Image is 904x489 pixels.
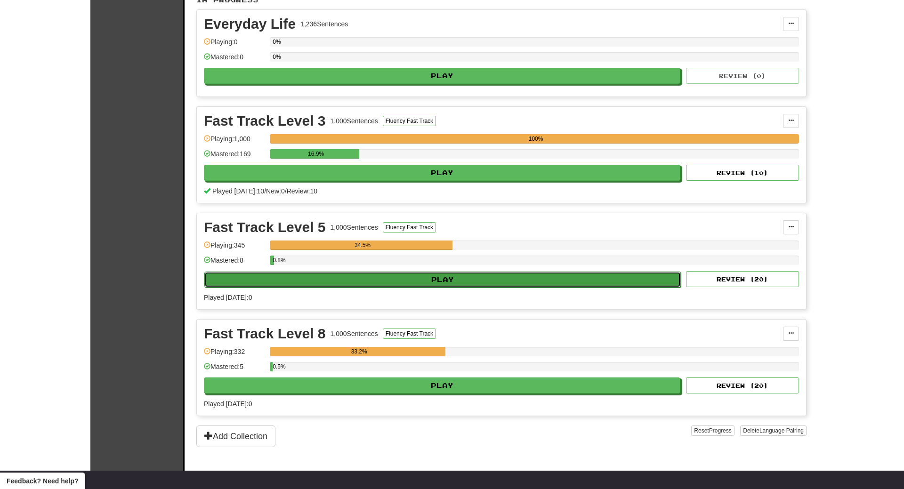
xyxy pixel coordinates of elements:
[759,427,804,434] span: Language Pairing
[204,17,296,31] div: Everyday Life
[7,476,78,486] span: Open feedback widget
[204,114,326,128] div: Fast Track Level 3
[709,427,732,434] span: Progress
[273,149,359,159] div: 16.9%
[204,272,681,288] button: Play
[273,134,799,144] div: 100%
[383,116,436,126] button: Fluency Fast Track
[204,256,265,271] div: Mastered: 8
[691,425,734,436] button: ResetProgress
[204,37,265,53] div: Playing: 0
[383,329,436,339] button: Fluency Fast Track
[686,68,799,84] button: Review (0)
[204,294,252,301] span: Played [DATE]: 0
[204,240,265,256] div: Playing: 345
[686,165,799,181] button: Review (10)
[204,52,265,68] div: Mastered: 0
[686,271,799,287] button: Review (20)
[287,187,317,195] span: Review: 10
[204,149,265,165] div: Mastered: 169
[204,220,326,234] div: Fast Track Level 5
[196,425,275,447] button: Add Collection
[204,134,265,150] div: Playing: 1,000
[204,400,252,408] span: Played [DATE]: 0
[686,377,799,393] button: Review (20)
[266,187,285,195] span: New: 0
[204,327,326,341] div: Fast Track Level 8
[204,362,265,377] div: Mastered: 5
[204,68,680,84] button: Play
[285,187,287,195] span: /
[273,347,445,356] div: 33.2%
[273,256,274,265] div: 0.8%
[212,187,264,195] span: Played [DATE]: 10
[740,425,807,436] button: DeleteLanguage Pairing
[331,329,378,338] div: 1,000 Sentences
[383,222,436,232] button: Fluency Fast Track
[264,187,266,195] span: /
[300,19,348,29] div: 1,236 Sentences
[331,223,378,232] div: 1,000 Sentences
[204,165,680,181] button: Play
[204,347,265,362] div: Playing: 332
[204,377,680,393] button: Play
[273,240,452,250] div: 34.5%
[331,116,378,126] div: 1,000 Sentences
